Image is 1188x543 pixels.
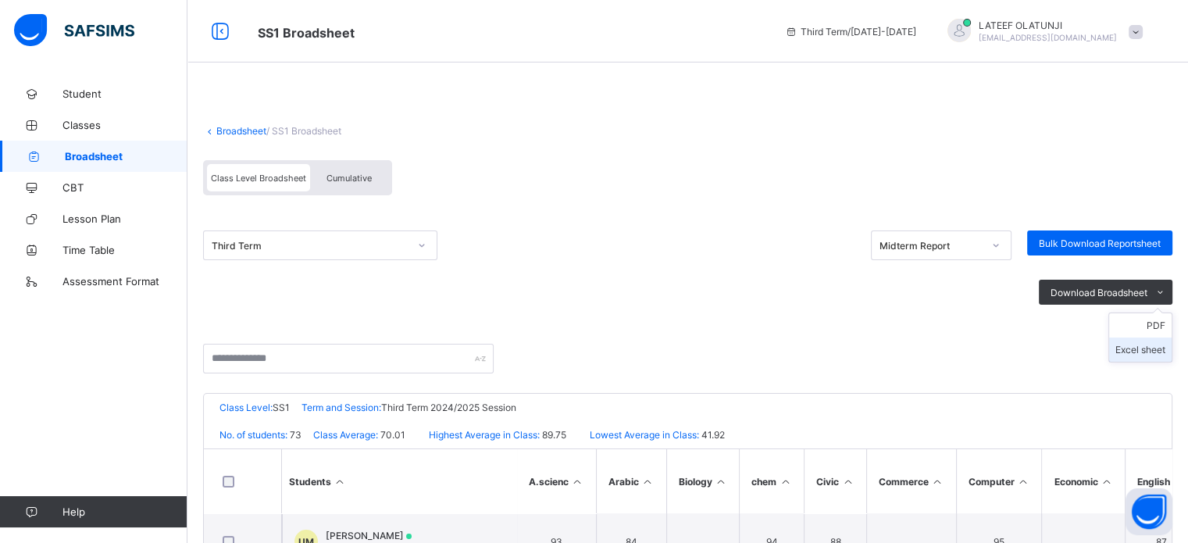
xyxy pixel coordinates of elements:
[1109,313,1172,338] li: dropdown-list-item-text-0
[334,476,347,488] i: Sort Ascending
[540,429,566,441] span: 89.75
[62,244,187,256] span: Time Table
[932,19,1151,45] div: LATEEFOLATUNJI
[879,240,983,252] div: Midterm Report
[979,33,1117,42] span: [EMAIL_ADDRESS][DOMAIN_NAME]
[571,476,584,488] i: Sort in Ascending Order
[1039,238,1161,249] span: Bulk Download Reportsheet
[212,240,408,252] div: Third Term
[596,449,666,513] th: Arabic
[841,476,854,488] i: Sort in Ascending Order
[666,449,740,513] th: Biology
[313,429,378,441] span: Class Average:
[211,173,306,184] span: Class Level Broadsheet
[429,429,540,441] span: Highest Average in Class:
[219,429,287,441] span: No. of students:
[381,402,516,413] span: Third Term 2024/2025 Session
[282,449,516,513] th: Students
[62,88,187,100] span: Student
[216,125,266,137] a: Broadsheet
[62,505,187,518] span: Help
[1126,488,1172,535] button: Open asap
[65,150,187,163] span: Broadsheet
[785,26,916,38] span: session/term information
[866,449,956,513] th: Commerce
[287,429,301,441] span: 73
[956,449,1042,513] th: Computer
[301,402,381,413] span: Term and Session:
[62,181,187,194] span: CBT
[219,402,273,413] span: Class Level:
[715,476,728,488] i: Sort in Ascending Order
[1100,476,1113,488] i: Sort in Ascending Order
[1017,476,1030,488] i: Sort in Ascending Order
[14,14,134,47] img: safsims
[804,449,866,513] th: Civic
[739,449,804,513] th: chem
[1051,287,1147,298] span: Download Broadsheet
[931,476,944,488] i: Sort in Ascending Order
[326,173,372,184] span: Cumulative
[62,275,187,288] span: Assessment Format
[779,476,792,488] i: Sort in Ascending Order
[266,125,341,137] span: / SS1 Broadsheet
[378,429,405,441] span: 70.01
[641,476,655,488] i: Sort in Ascending Order
[590,429,699,441] span: Lowest Average in Class:
[273,402,290,413] span: SS1
[62,119,187,131] span: Classes
[326,530,412,541] span: [PERSON_NAME]
[1041,449,1125,513] th: Economic
[699,429,725,441] span: 41.92
[979,20,1117,31] span: LATEEF OLATUNJI
[258,25,355,41] span: Class Arm Broadsheet
[1109,338,1172,362] li: dropdown-list-item-text-1
[62,213,187,225] span: Lesson Plan
[516,449,596,513] th: A.scienc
